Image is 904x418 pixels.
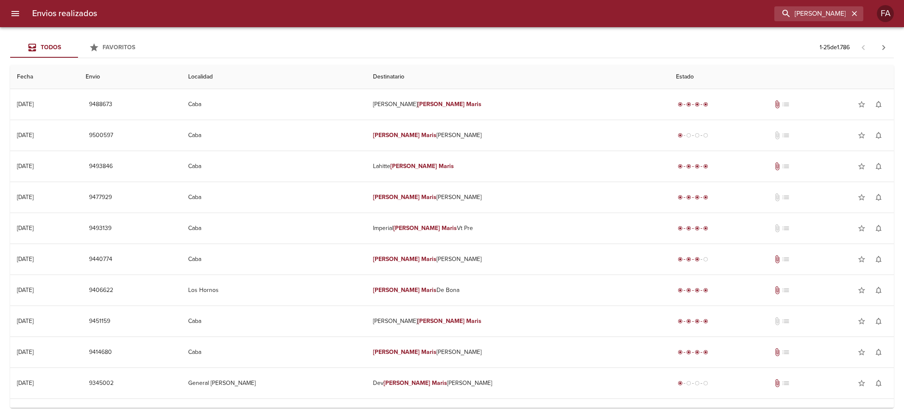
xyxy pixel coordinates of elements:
[695,226,700,231] span: radio_button_checked
[857,162,866,171] span: star_border
[89,378,114,389] span: 9345002
[17,317,33,325] div: [DATE]
[393,224,440,232] em: [PERSON_NAME]
[17,101,33,108] div: [DATE]
[181,244,366,275] td: Caba
[417,101,465,108] em: [PERSON_NAME]
[686,195,691,200] span: radio_button_checked
[79,65,181,89] th: Envio
[820,43,850,52] p: 1 - 25 de 1.786
[782,255,790,264] span: No tiene pedido asociado
[773,224,782,233] span: No tiene documentos adjuntos
[678,133,683,138] span: radio_button_checked
[17,194,33,201] div: [DATE]
[774,6,849,21] input: buscar
[695,257,700,262] span: radio_button_checked
[703,133,708,138] span: radio_button_unchecked
[695,195,700,200] span: radio_button_checked
[678,195,683,200] span: radio_button_checked
[86,221,115,236] button: 9493139
[103,44,135,51] span: Favoritos
[870,158,887,175] button: Activar notificaciones
[86,128,117,143] button: 9500597
[678,226,683,231] span: radio_button_checked
[10,37,146,58] div: Tabs Envios
[853,375,870,392] button: Agregar a favoritos
[678,381,683,386] span: radio_button_checked
[853,96,870,113] button: Agregar a favoritos
[853,344,870,361] button: Agregar a favoritos
[181,182,366,213] td: Caba
[432,379,447,387] em: Maris
[17,255,33,263] div: [DATE]
[857,317,866,325] span: star_border
[853,313,870,330] button: Agregar a favoritos
[695,102,700,107] span: radio_button_checked
[373,286,420,294] em: [PERSON_NAME]
[466,317,481,325] em: Maris
[695,133,700,138] span: radio_button_unchecked
[874,317,883,325] span: notifications_none
[703,350,708,355] span: radio_button_checked
[86,314,114,329] button: 9451159
[676,162,710,171] div: Entregado
[678,288,683,293] span: radio_button_checked
[874,162,883,171] span: notifications_none
[703,319,708,324] span: radio_button_checked
[773,379,782,387] span: Tiene documentos adjuntos
[695,350,700,355] span: radio_button_checked
[17,163,33,170] div: [DATE]
[857,379,866,387] span: star_border
[686,133,691,138] span: radio_button_unchecked
[41,44,61,51] span: Todos
[17,224,33,232] div: [DATE]
[669,65,894,89] th: Estado
[676,286,710,295] div: Entregado
[390,163,437,170] em: [PERSON_NAME]
[857,100,866,109] span: star_border
[695,288,700,293] span: radio_button_checked
[86,190,115,205] button: 9477929
[32,7,97,20] h6: Envios realizados
[366,337,670,368] td: [PERSON_NAME]
[870,375,887,392] button: Activar notificaciones
[676,131,710,140] div: Generado
[417,317,465,325] em: [PERSON_NAME]
[686,257,691,262] span: radio_button_checked
[439,163,454,170] em: Maris
[366,213,670,244] td: Imperial Vt Pre
[89,347,112,358] span: 9414680
[366,65,670,89] th: Destinatario
[877,5,894,22] div: FA
[782,193,790,202] span: No tiene pedido asociado
[678,319,683,324] span: radio_button_checked
[782,100,790,109] span: No tiene pedido asociado
[181,65,366,89] th: Localidad
[676,255,710,264] div: En viaje
[773,255,782,264] span: Tiene documentos adjuntos
[676,100,710,109] div: Entregado
[870,313,887,330] button: Activar notificaciones
[686,350,691,355] span: radio_button_checked
[89,99,112,110] span: 9488673
[442,224,457,232] em: Maris
[703,381,708,386] span: radio_button_unchecked
[421,348,437,356] em: Maris
[466,101,481,108] em: Maris
[384,379,431,387] em: [PERSON_NAME]
[782,131,790,140] span: No tiene pedido asociado
[5,3,25,24] button: menu
[870,251,887,268] button: Activar notificaciones
[782,348,790,356] span: No tiene pedido asociado
[686,288,691,293] span: radio_button_checked
[86,252,116,267] button: 9440774
[89,285,113,296] span: 9406622
[773,286,782,295] span: Tiene documentos adjuntos
[366,368,670,398] td: Dev [PERSON_NAME]
[857,224,866,233] span: star_border
[782,224,790,233] span: No tiene pedido asociado
[89,192,112,203] span: 9477929
[773,162,782,171] span: Tiene documentos adjuntos
[181,151,366,182] td: Caba
[773,131,782,140] span: No tiene documentos adjuntos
